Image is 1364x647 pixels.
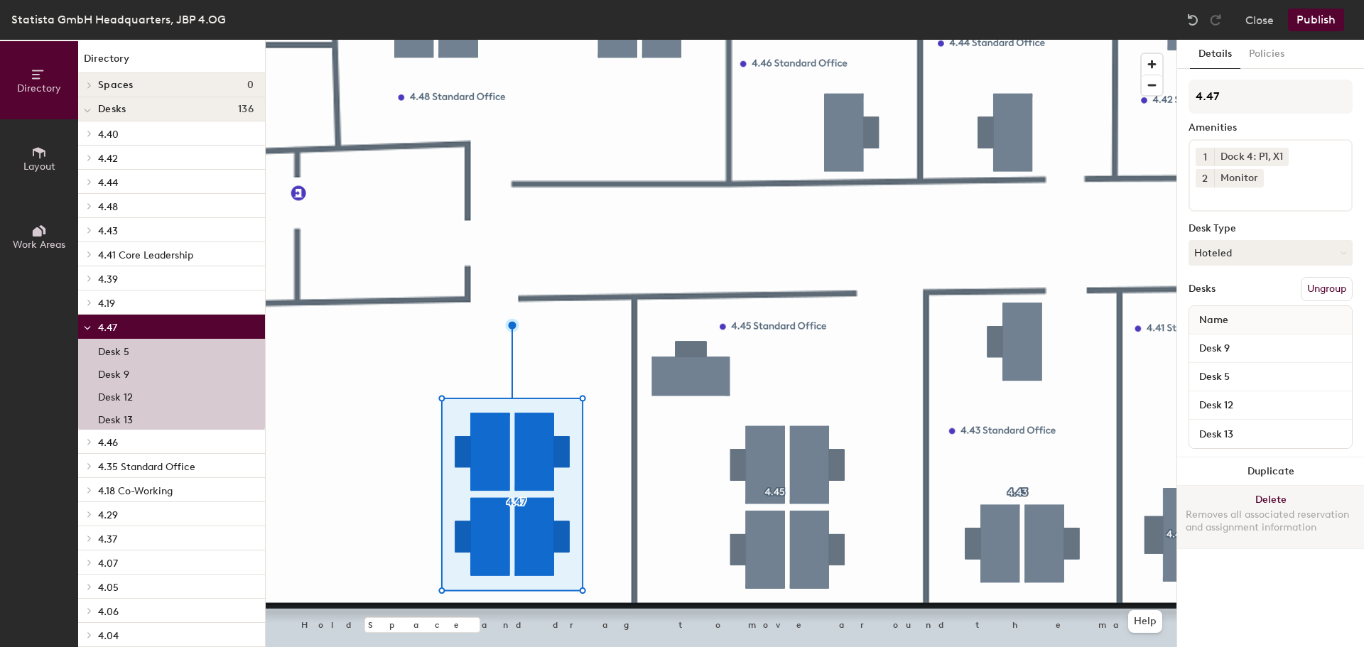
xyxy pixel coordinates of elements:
input: Unnamed desk [1192,396,1349,415]
span: 4.06 [98,606,119,618]
span: 4.46 [98,437,118,449]
div: Statista GmbH Headquarters, JBP 4.OG [11,11,226,28]
button: Details [1190,40,1240,69]
h1: Directory [78,51,265,73]
span: 0 [247,80,254,91]
input: Unnamed desk [1192,339,1349,359]
p: Desk 9 [98,364,129,381]
button: DeleteRemoves all associated reservation and assignment information [1177,486,1364,548]
div: Removes all associated reservation and assignment information [1186,509,1355,534]
span: 4.41 Core Leadership [98,249,193,261]
span: 4.37 [98,533,117,545]
div: Desks [1189,283,1216,295]
button: Help [1128,610,1162,633]
span: 4.42 [98,153,118,165]
span: 4.29 [98,509,118,521]
span: 4.19 [98,298,115,310]
input: Unnamed desk [1192,367,1349,387]
span: 4.04 [98,630,119,642]
input: Unnamed desk [1192,424,1349,444]
span: Name [1192,308,1235,333]
span: 4.39 [98,273,118,286]
span: 4.05 [98,582,119,594]
span: 4.47 [98,322,117,334]
span: Spaces [98,80,134,91]
button: 1 [1196,148,1214,166]
span: Directory [17,82,61,94]
span: 4.35 Standard Office [98,461,195,473]
div: Desk Type [1189,223,1353,234]
button: Ungroup [1301,277,1353,301]
span: 4.44 [98,177,118,189]
p: Desk 12 [98,387,133,403]
button: Duplicate [1177,457,1364,486]
span: 4.43 [98,225,118,237]
p: Desk 5 [98,342,129,358]
span: Desks [98,104,126,115]
div: Dock 4: P1, X1 [1214,148,1289,166]
button: Close [1245,9,1274,31]
span: 4.40 [98,129,119,141]
img: Redo [1208,13,1223,27]
div: Monitor [1214,169,1264,187]
button: Policies [1240,40,1293,69]
span: 4.48 [98,201,118,213]
button: Publish [1288,9,1344,31]
p: Desk 13 [98,410,133,426]
span: 136 [238,104,254,115]
span: 2 [1202,171,1208,186]
span: Work Areas [13,239,65,251]
div: Amenities [1189,122,1353,134]
span: 1 [1203,150,1207,165]
span: 4.07 [98,558,118,570]
img: Undo [1186,13,1200,27]
span: 4.18 Co-Working [98,485,173,497]
button: Hoteled [1189,240,1353,266]
span: Layout [23,161,55,173]
button: 2 [1196,169,1214,187]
